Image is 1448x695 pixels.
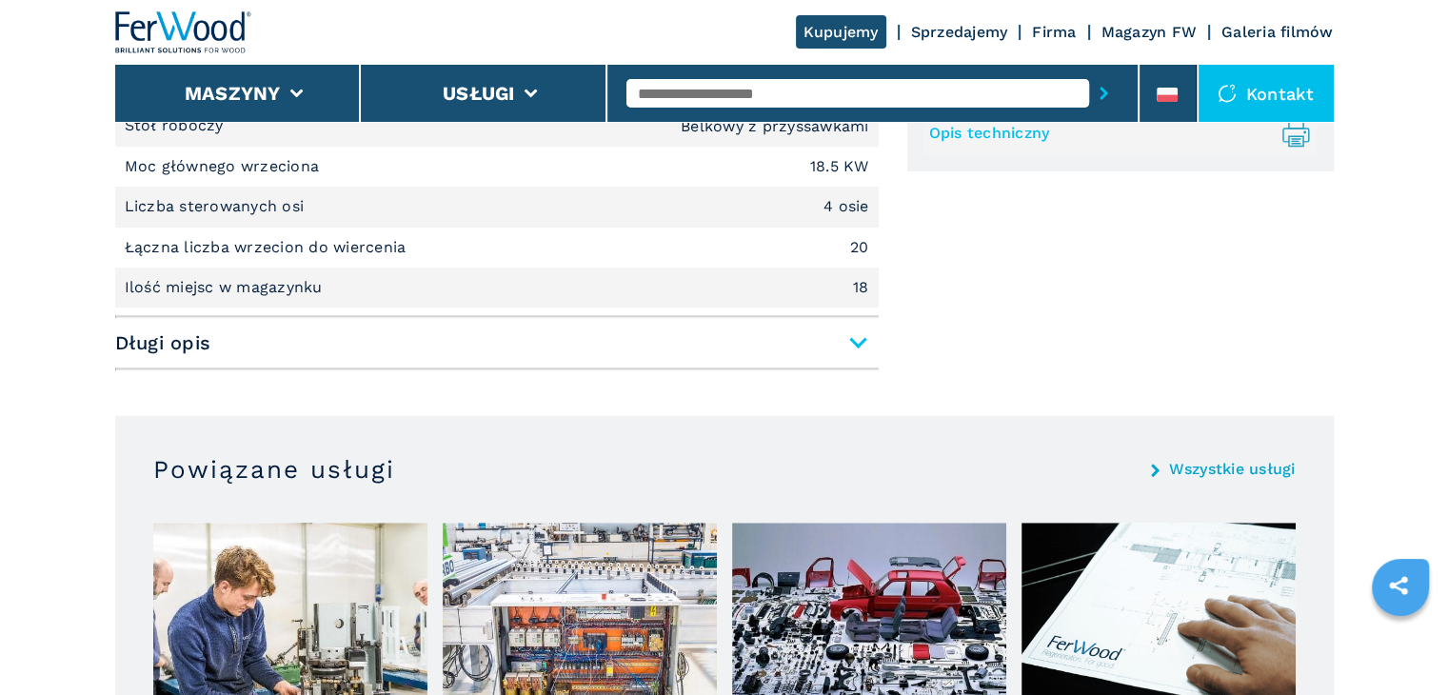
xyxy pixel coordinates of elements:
a: Magazyn FW [1101,23,1198,41]
em: 18 [853,280,869,295]
img: Ferwood [115,11,252,53]
div: Kontakt [1199,65,1334,122]
a: Wszystkie usługi [1169,462,1296,477]
em: Belkowy z przyssawkami [681,119,869,134]
a: Opis techniczny [929,118,1302,149]
a: Galeria filmów [1221,23,1334,41]
p: Stół roboczy [125,115,228,136]
em: 20 [850,240,869,255]
button: Usługi [443,82,515,105]
a: sharethis [1375,562,1422,609]
button: Maszyny [185,82,281,105]
p: Łączna liczba wrzecion do wiercenia [125,237,411,258]
p: Moc głównego wrzeciona [125,156,325,177]
a: Kupujemy [796,15,886,49]
button: submit-button [1089,71,1119,115]
p: Liczba sterowanych osi [125,196,309,217]
div: Krótki opis [115,26,879,308]
em: 18.5 KW [810,159,869,174]
span: Długi opis [115,326,879,360]
h3: Powiązane usługi [153,454,395,485]
p: Ilość miejsc w magazynku [125,277,327,298]
img: Kontakt [1218,84,1237,103]
iframe: Chat [1367,609,1434,681]
a: Sprzedajemy [911,23,1008,41]
em: 4 osie [823,199,869,214]
a: Firma [1032,23,1076,41]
